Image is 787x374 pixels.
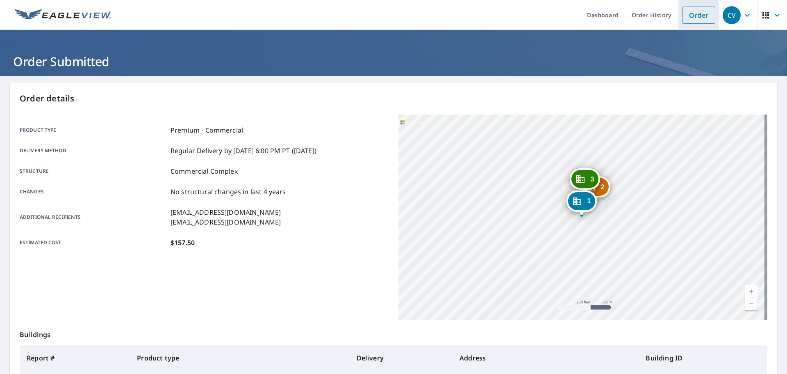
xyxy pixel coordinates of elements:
[639,346,767,369] th: Building ID
[130,346,350,369] th: Product type
[566,190,596,216] div: Dropped pin, building 1, Commercial property, 218 N Midland Ave Monroe, GA 30655
[15,9,111,21] img: EV Logo
[591,176,594,182] span: 3
[20,187,167,197] p: Changes
[20,238,167,248] p: Estimated cost
[587,198,591,204] span: 1
[171,238,195,248] p: $157.50
[453,346,639,369] th: Address
[20,207,167,227] p: Additional recipients
[171,125,243,135] p: Premium - Commercial
[20,320,767,346] p: Buildings
[682,7,715,24] a: Order
[745,298,757,310] a: Current Level 17, Zoom Out
[20,146,167,156] p: Delivery method
[20,346,130,369] th: Report #
[570,168,600,194] div: Dropped pin, building 3, Commercial property, 244 N Midland Ave Monroe, GA 30655
[350,346,453,369] th: Delivery
[171,217,281,227] p: [EMAIL_ADDRESS][DOMAIN_NAME]
[20,166,167,176] p: Structure
[723,6,741,24] div: CV
[10,53,777,70] h1: Order Submitted
[171,146,316,156] p: Regular Delivery by [DATE] 6:00 PM PT ([DATE])
[20,92,767,105] p: Order details
[171,166,238,176] p: Commercial Complex
[171,207,281,217] p: [EMAIL_ADDRESS][DOMAIN_NAME]
[171,187,286,197] p: No structural changes in last 4 years
[580,176,610,202] div: Dropped pin, building 2, Commercial property, 234 N Midland Ave Monroe, GA 30655
[20,125,167,135] p: Product type
[601,184,605,190] span: 2
[745,285,757,298] a: Current Level 17, Zoom In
